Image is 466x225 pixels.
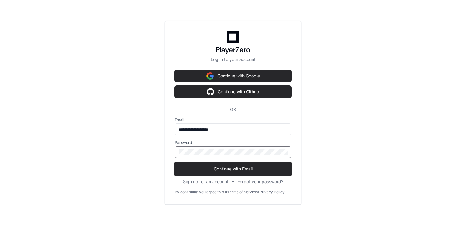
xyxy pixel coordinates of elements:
img: Sign in with google [206,70,214,82]
a: Privacy Policy. [260,190,285,195]
button: Forgot your password? [238,179,283,185]
button: Continue with Google [175,70,291,82]
button: Sign up for an account [183,179,228,185]
div: By continuing you agree to our [175,190,228,195]
p: Log in to your account [175,56,291,62]
label: Password [175,140,291,145]
img: Sign in with google [207,86,214,98]
a: Terms of Service [228,190,257,195]
div: & [257,190,260,195]
label: Email [175,117,291,122]
span: OR [228,106,238,112]
button: Continue with Email [175,163,291,175]
span: Continue with Email [175,166,291,172]
button: Continue with Github [175,86,291,98]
